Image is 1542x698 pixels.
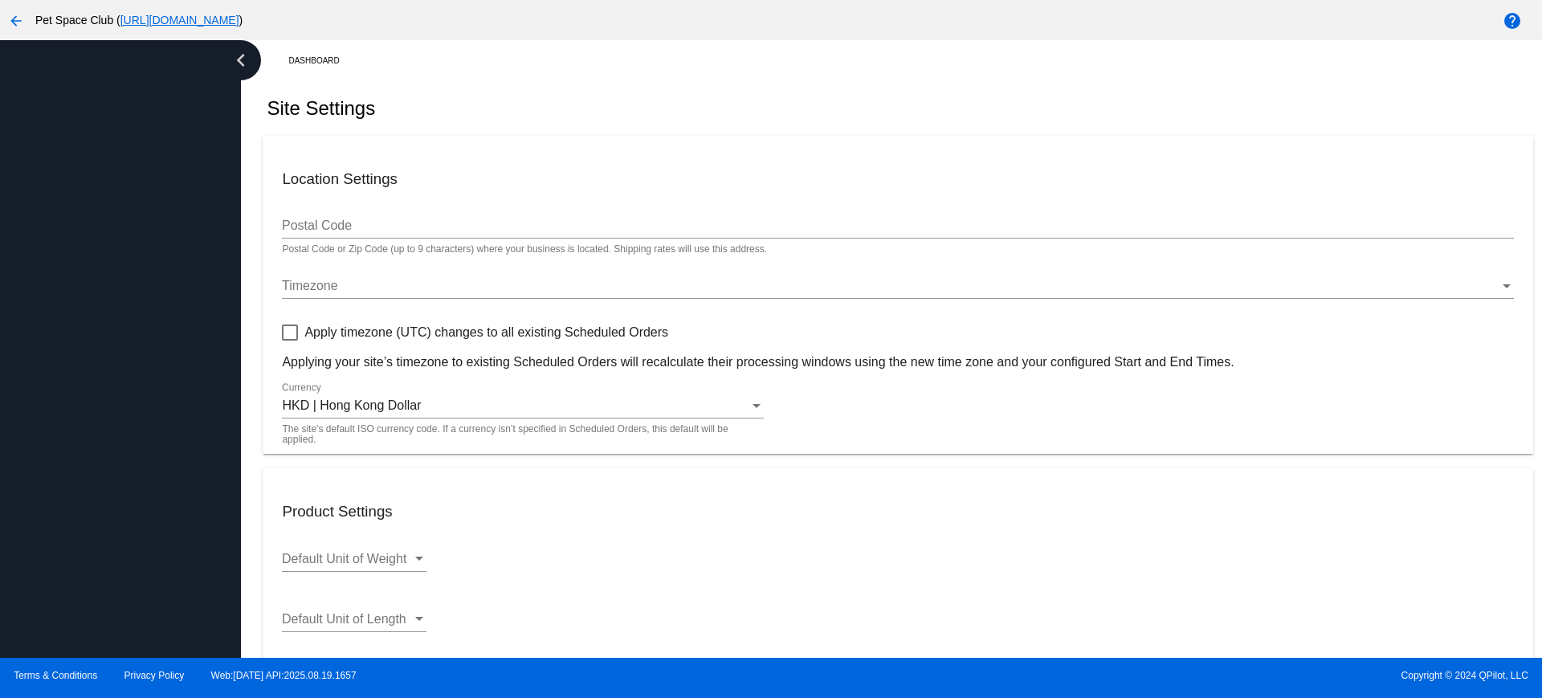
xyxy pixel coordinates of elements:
a: Privacy Policy [124,670,185,681]
a: Terms & Conditions [14,670,97,681]
mat-select: Default Unit of Length [282,612,426,627]
i: chevron_left [228,47,254,73]
a: Web:[DATE] API:2025.08.19.1657 [211,670,357,681]
span: Default Unit of Length [282,612,406,626]
mat-select: Default Unit of Weight [282,552,426,566]
span: Default Unit of Weight [282,552,406,565]
mat-select: Currency [282,398,764,413]
span: Copyright © 2024 QPilot, LLC [785,670,1528,681]
a: [URL][DOMAIN_NAME] [120,14,239,27]
span: Pet Space Club ( ) [35,14,243,27]
span: HKD | Hong Kong Dollar [282,398,421,412]
span: Apply timezone (UTC) changes to all existing Scheduled Orders [304,323,668,342]
mat-icon: arrow_back [6,11,26,31]
p: Applying your site’s timezone to existing Scheduled Orders will recalculate their processing wind... [282,355,1513,369]
h3: Location Settings [282,170,1513,188]
h2: Site Settings [267,97,375,120]
mat-hint: The site's default ISO currency code. If a currency isn’t specified in Scheduled Orders, this def... [282,424,754,446]
h3: Product Settings [282,503,1513,520]
span: Timezone [282,279,338,292]
mat-icon: help [1503,11,1522,31]
mat-select: Timezone [282,279,1513,293]
div: Postal Code or Zip Code (up to 9 characters) where your business is located. Shipping rates will ... [282,244,767,255]
a: Dashboard [288,48,353,73]
input: Postal Code [282,218,1513,233]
